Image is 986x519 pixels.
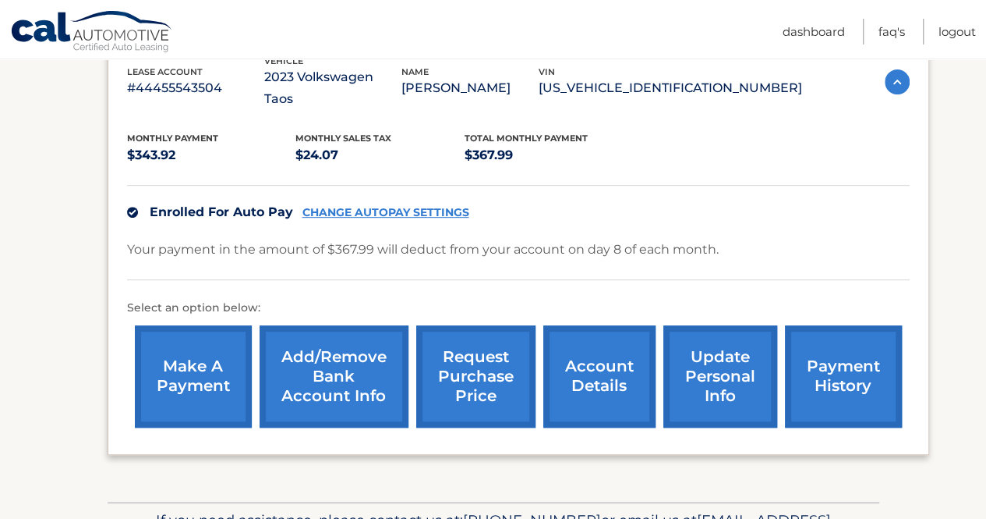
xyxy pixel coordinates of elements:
span: Monthly sales Tax [295,133,391,144]
a: CHANGE AUTOPAY SETTINGS [302,206,469,219]
a: account details [543,325,656,428]
p: Select an option below: [127,299,910,318]
a: FAQ's [878,19,905,44]
span: Monthly Payment [127,133,218,144]
p: $24.07 [295,144,465,166]
span: name [401,66,429,77]
img: check.svg [127,207,138,218]
span: vin [539,66,555,77]
a: Logout [938,19,976,44]
span: Enrolled For Auto Pay [150,204,293,219]
a: request purchase price [416,325,535,428]
a: update personal info [663,325,777,428]
p: [US_VEHICLE_IDENTIFICATION_NUMBER] [539,77,802,99]
a: Add/Remove bank account info [260,325,408,428]
p: Your payment in the amount of $367.99 will deduct from your account on day 8 of each month. [127,239,719,261]
a: Dashboard [783,19,845,44]
span: Total Monthly Payment [465,133,588,144]
span: vehicle [264,55,303,66]
a: Cal Automotive [10,10,174,55]
p: 2023 Volkswagen Taos [264,66,401,110]
a: make a payment [135,325,252,428]
p: $343.92 [127,144,296,166]
p: $367.99 [465,144,634,166]
a: payment history [785,325,902,428]
span: lease account [127,66,203,77]
p: #44455543504 [127,77,264,99]
p: [PERSON_NAME] [401,77,539,99]
img: accordion-active.svg [885,69,910,94]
